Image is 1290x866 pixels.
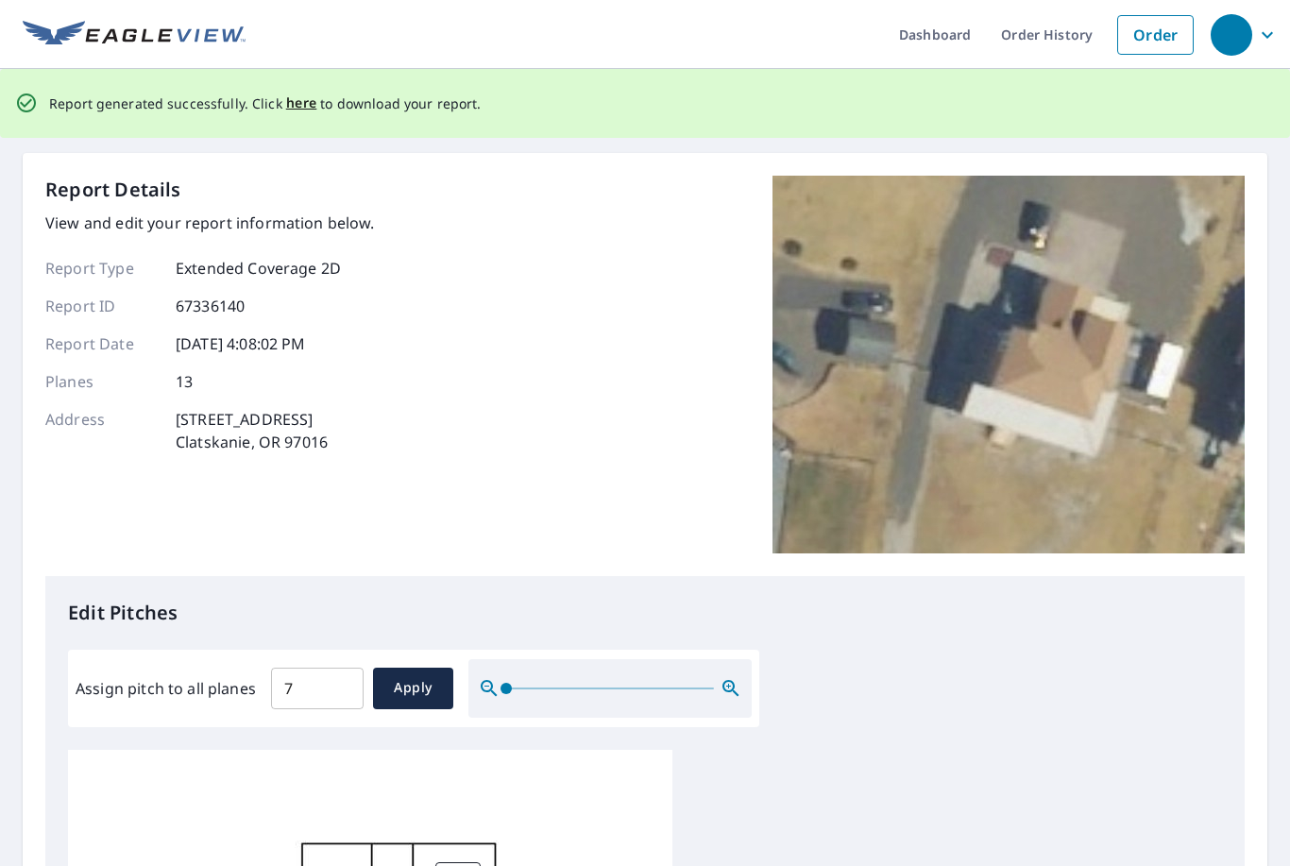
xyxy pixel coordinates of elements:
a: Order [1117,15,1194,55]
span: Apply [388,676,438,700]
button: here [286,92,317,115]
p: [STREET_ADDRESS] Clatskanie, OR 97016 [176,408,328,453]
p: 13 [176,370,193,393]
img: Top image [772,176,1245,553]
p: 67336140 [176,295,245,317]
p: Extended Coverage 2D [176,257,341,280]
p: Report generated successfully. Click to download your report. [49,92,482,115]
p: Report Date [45,332,159,355]
button: Apply [373,668,453,709]
p: Address [45,408,159,453]
p: View and edit your report information below. [45,212,375,234]
p: [DATE] 4:08:02 PM [176,332,306,355]
p: Report Type [45,257,159,280]
p: Edit Pitches [68,599,1222,627]
label: Assign pitch to all planes [76,677,256,700]
p: Report Details [45,176,181,204]
p: Planes [45,370,159,393]
input: 00.0 [271,662,364,715]
p: Report ID [45,295,159,317]
img: EV Logo [23,21,246,49]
